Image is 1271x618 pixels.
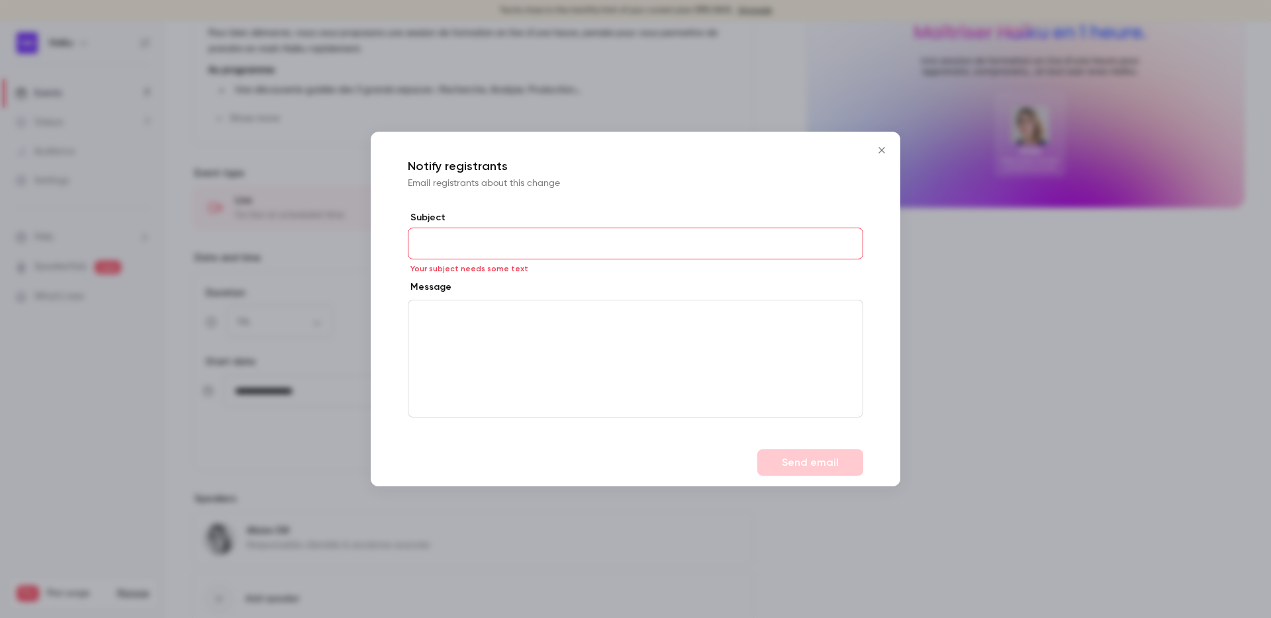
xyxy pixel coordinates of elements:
p: Notify registrants [408,158,863,174]
label: Message [408,281,451,294]
p: Email registrants about this change [408,177,863,190]
span: Your subject needs some text [410,263,528,274]
button: Close [869,137,895,163]
div: editor [408,300,863,417]
label: Subject [408,211,863,224]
